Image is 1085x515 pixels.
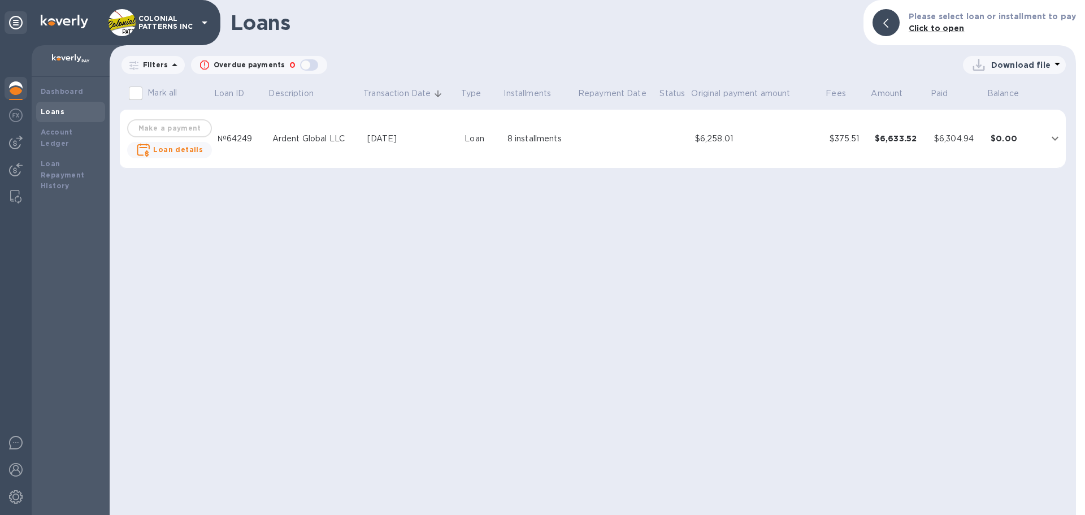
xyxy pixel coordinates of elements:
img: Foreign exchange [9,109,23,122]
p: Paid [931,88,948,99]
p: Type [461,88,481,99]
p: Description [268,88,313,99]
p: Status [659,88,685,99]
span: Paid [931,88,963,99]
p: Loan ID [214,88,245,99]
span: Transaction Date [363,88,445,99]
span: Fees [826,88,861,99]
b: Click to open [909,24,965,33]
b: Please select loan or installment to pay [909,12,1076,21]
button: expand row [1047,130,1064,147]
div: [DATE] [367,133,456,145]
div: $0.00 [991,133,1038,144]
p: Fees [826,88,846,99]
b: Dashboard [41,87,84,96]
p: Repayment Date [578,88,646,99]
p: Filters [138,60,168,70]
p: Original payment amount [691,88,790,99]
img: Logo [41,15,88,28]
div: №64249 [218,133,263,145]
button: Loan details [127,142,212,158]
div: Ardent Global LLC [272,133,358,145]
p: Overdue payments [214,60,285,70]
p: Transaction Date [363,88,431,99]
b: Loan Repayment History [41,159,85,191]
p: 0 [289,59,296,71]
div: Loan [465,133,498,145]
p: COLONIAL PATTERNS INC [138,15,195,31]
h1: Loans [231,11,854,34]
span: Balance [987,88,1034,99]
span: Description [268,88,328,99]
b: Loan details [153,145,203,154]
div: $375.51 [830,133,866,145]
span: Type [461,88,496,99]
div: $6,258.01 [695,133,821,145]
p: Amount [871,88,902,99]
div: 8 installments [507,133,572,145]
p: Installments [504,88,551,99]
div: $6,633.52 [875,133,925,144]
b: Account Ledger [41,128,73,148]
span: Loan ID [214,88,259,99]
p: Balance [987,88,1019,99]
p: Mark all [147,87,177,99]
span: Installments [504,88,566,99]
div: $6,304.94 [934,133,982,145]
div: Unpin categories [5,11,27,34]
span: Original payment amount [691,88,805,99]
span: Amount [871,88,917,99]
b: Loans [41,107,64,116]
p: Download file [991,59,1051,71]
button: Overdue payments0 [191,56,327,74]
